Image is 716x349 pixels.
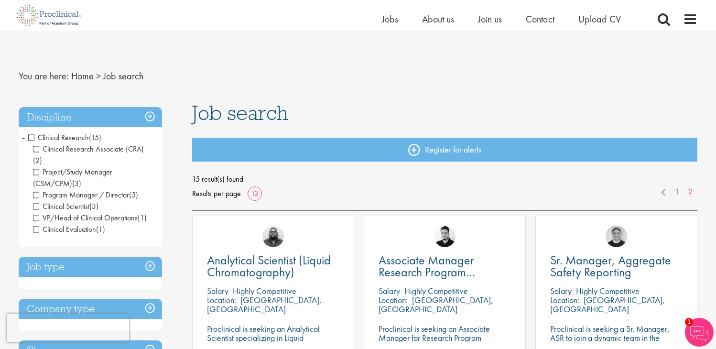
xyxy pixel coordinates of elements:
[233,285,296,296] p: Highly Competitive
[550,254,683,278] a: Sr. Manager, Aggregate Safety Reporting
[207,294,236,305] span: Location:
[19,70,69,82] span: You are here:
[576,285,640,296] p: Highly Competitive
[96,70,101,82] span: >
[33,224,105,234] span: Clinical Evaluation
[72,178,81,188] span: (3)
[96,224,105,234] span: (1)
[382,13,398,25] a: Jobs
[33,144,144,165] span: Clinical Research Associate (CRA)
[550,285,572,296] span: Salary
[248,188,262,198] a: 12
[33,155,42,165] span: (2)
[89,132,101,142] span: (15)
[103,70,143,82] span: Job search
[550,294,579,305] span: Location:
[33,201,98,211] span: Clinical Scientist
[33,213,147,223] span: VP/Head of Clinical Operations
[138,213,147,223] span: (1)
[207,294,322,315] p: [GEOGRAPHIC_DATA], [GEOGRAPHIC_DATA]
[192,100,288,126] span: Job search
[33,201,89,211] span: Clinical Scientist
[33,167,112,188] span: Project/Study Manager (CSM/CPM)
[478,13,502,25] a: Join us
[379,254,511,278] a: Associate Manager Research Program Management
[422,13,454,25] a: About us
[33,213,138,223] span: VP/Head of Clinical Operations
[207,252,331,280] span: Analytical Scientist (Liquid Chromatography)
[379,285,400,296] span: Salary
[33,190,138,200] span: Program Manager / Director
[434,226,456,247] img: Anderson Maldonado
[379,294,408,305] span: Location:
[89,201,98,211] span: (3)
[670,186,684,197] a: 1
[22,130,25,144] span: -
[28,132,89,142] span: Clinical Research
[262,226,284,247] img: Ashley Bennett
[578,13,621,25] a: Upload CV
[33,190,129,200] span: Program Manager / Director
[685,318,714,347] img: Chatbot
[207,254,339,278] a: Analytical Scientist (Liquid Chromatography)
[19,107,162,128] h3: Discipline
[71,70,94,82] a: breadcrumb link
[33,224,96,234] span: Clinical Evaluation
[19,257,162,277] h3: Job type
[550,294,665,315] p: [GEOGRAPHIC_DATA], [GEOGRAPHIC_DATA]
[685,318,693,326] span: 1
[526,13,554,25] a: Contact
[683,186,697,197] a: 2
[192,172,698,186] span: 15 result(s) found
[606,226,627,247] img: Bo Forsen
[19,299,162,319] h3: Company type
[550,252,671,280] span: Sr. Manager, Aggregate Safety Reporting
[28,132,101,142] span: Clinical Research
[192,138,698,162] a: Register for alerts
[129,190,138,200] span: (5)
[33,144,144,154] span: Clinical Research Associate (CRA)
[379,252,475,292] span: Associate Manager Research Program Management
[379,294,493,315] p: [GEOGRAPHIC_DATA], [GEOGRAPHIC_DATA]
[404,285,468,296] p: Highly Competitive
[7,314,129,342] iframe: reCAPTCHA
[207,285,228,296] span: Salary
[192,186,241,201] span: Results per page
